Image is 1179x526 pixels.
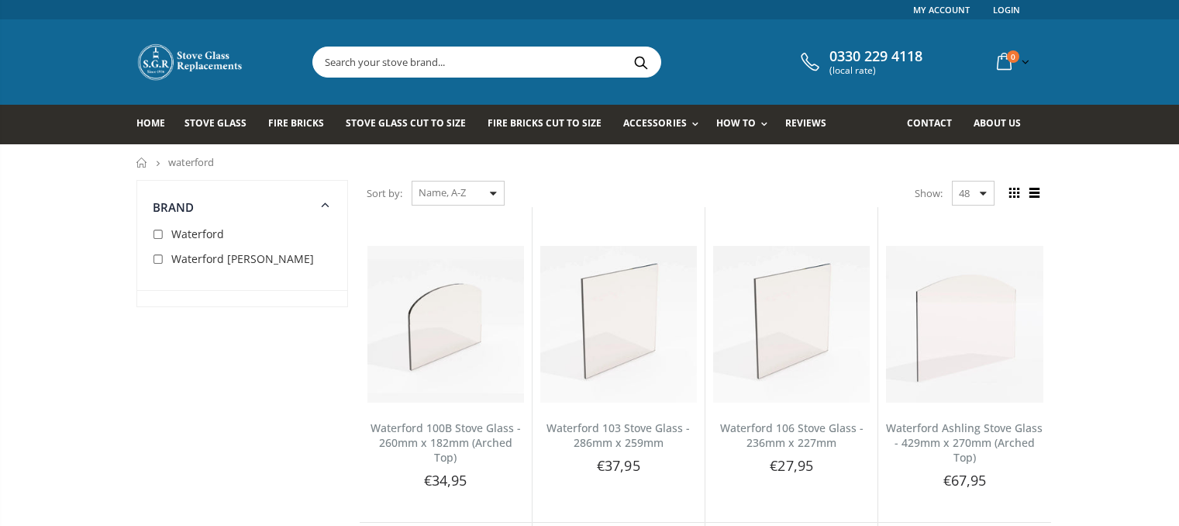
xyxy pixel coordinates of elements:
span: Stove Glass Cut To Size [346,116,466,130]
span: Accessories [623,116,686,130]
span: (local rate) [829,65,922,76]
a: Home [136,105,177,144]
span: Waterford [171,227,224,241]
a: Stove Glass Cut To Size [346,105,477,144]
span: 0330 229 4118 [829,48,922,65]
span: Reviews [785,116,826,130]
a: 0 [991,47,1032,77]
span: €37,95 [597,456,640,475]
span: Fire Bricks [268,116,324,130]
span: €34,95 [424,471,467,490]
img: Waterford Ashling (Arched Top) Stove Glass [886,246,1043,403]
a: Stove Glass [184,105,258,144]
span: About us [974,116,1021,130]
img: Waterford 103 replacement stove glass [540,246,697,403]
a: How To [716,105,775,144]
span: Stove Glass [184,116,246,130]
a: Waterford Ashling Stove Glass - 429mm x 270mm (Arched Top) [886,420,1043,465]
span: Contact [907,116,952,130]
span: waterford [168,155,214,169]
a: 0330 229 4118 (local rate) [797,48,922,76]
img: Waterford 106 replacement stove glass [713,246,870,403]
span: How To [716,116,756,130]
span: €67,95 [943,471,987,490]
a: Waterford 103 Stove Glass - 286mm x 259mm [546,420,690,450]
a: Home [136,157,148,168]
button: Search [624,47,659,77]
span: Home [136,116,165,130]
span: List view [1026,185,1043,202]
span: Sort by: [367,180,402,207]
span: 0 [1007,50,1019,63]
a: Fire Bricks [268,105,336,144]
span: €27,95 [770,456,813,475]
a: Accessories [623,105,705,144]
a: About us [974,105,1032,144]
span: Fire Bricks Cut To Size [488,116,602,130]
a: Fire Bricks Cut To Size [488,105,613,144]
span: Brand [153,199,195,215]
span: Waterford [PERSON_NAME] [171,251,314,266]
a: Reviews [785,105,838,144]
img: Waterford 100B (arched top) Stove Glass [367,246,524,403]
a: Contact [907,105,964,144]
span: Show: [915,181,943,206]
img: Stove Glass Replacement [136,43,245,81]
a: Waterford 106 Stove Glass - 236mm x 227mm [720,420,864,450]
a: Waterford 100B Stove Glass - 260mm x 182mm (Arched Top) [371,420,521,465]
span: Grid view [1006,185,1023,202]
input: Search your stove brand... [313,47,834,77]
